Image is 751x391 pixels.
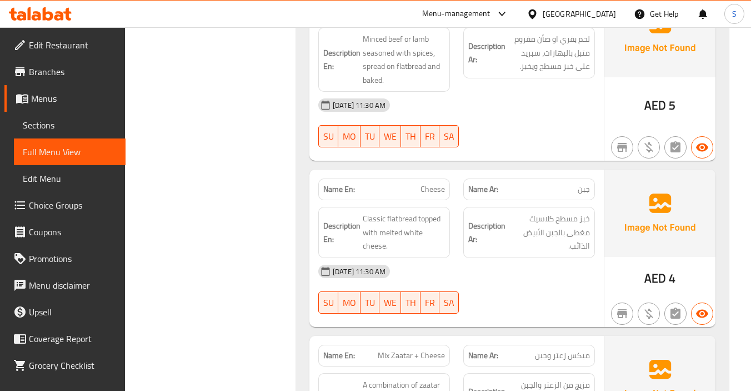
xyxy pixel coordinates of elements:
span: Mix Zaatar + Cheese [378,350,445,362]
span: S [732,8,737,20]
span: TH [405,295,416,311]
button: WE [379,125,401,147]
span: خبز مسطح كلاسيك مغطى بالجبن الأبيض الذائب. [508,212,590,253]
span: SU [323,128,334,145]
strong: Description En: [323,219,361,246]
span: Edit Menu [23,172,117,185]
a: Full Menu View [14,138,126,165]
button: MO [338,291,361,314]
span: TH [405,128,416,145]
span: TU [365,128,375,145]
a: Branches [4,58,126,85]
span: WE [384,295,397,311]
span: Classic flatbread topped with melted white cheese. [363,212,445,253]
button: FR [420,291,439,314]
span: Full Menu View [23,145,117,159]
button: Not branch specific item [611,136,633,159]
button: Available [691,136,713,159]
span: لحم بقري او ضأن مفروم متبل بالبهارات، سبريد على خبز مسطح ويخبز. [508,32,590,73]
span: [DATE] 11:30 AM [328,266,390,277]
a: Edit Restaurant [4,32,126,58]
a: Grocery Checklist [4,352,126,379]
span: TU [365,295,375,311]
strong: Description En: [323,46,361,73]
button: Purchased item [638,303,660,325]
span: ميكس زعتر وجبن [535,350,590,362]
span: Coverage Report [29,332,117,345]
button: TU [361,291,379,314]
strong: Name En: [323,184,355,195]
span: Promotions [29,252,117,265]
span: Sections [23,118,117,132]
button: SA [439,125,459,147]
span: WE [384,128,397,145]
a: Edit Menu [14,165,126,192]
a: Choice Groups [4,192,126,219]
a: Coupons [4,219,126,245]
a: Sections [14,112,126,138]
span: Coupons [29,225,117,239]
span: AED [644,95,666,116]
span: Menus [31,92,117,105]
button: Available [691,303,713,325]
span: جبن [578,184,590,195]
strong: Name En: [323,350,355,362]
button: SU [318,291,338,314]
strong: Name Ar: [468,184,498,195]
span: FR [425,295,435,311]
a: Upsell [4,299,126,325]
span: Cheese [420,184,445,195]
div: Menu-management [422,7,490,21]
button: SU [318,125,338,147]
button: Not branch specific item [611,303,633,325]
button: MO [338,125,361,147]
a: Promotions [4,245,126,272]
button: Not has choices [664,303,687,325]
span: Grocery Checklist [29,359,117,372]
span: SU [323,295,334,311]
button: TH [401,125,420,147]
button: WE [379,291,401,314]
a: Menus [4,85,126,112]
a: Menu disclaimer [4,272,126,299]
span: FR [425,128,435,145]
span: SA [444,128,454,145]
button: SA [439,291,459,314]
span: 4 [669,268,675,289]
span: Upsell [29,305,117,319]
button: Purchased item [638,136,660,159]
button: FR [420,125,439,147]
strong: Name Ar: [468,350,498,362]
span: AED [644,268,666,289]
strong: Description Ar: [468,219,505,246]
span: Choice Groups [29,199,117,212]
span: Branches [29,65,117,78]
div: [GEOGRAPHIC_DATA] [543,8,616,20]
button: TH [401,291,420,314]
span: Menu disclaimer [29,279,117,292]
span: Minced beef or lamb seasoned with spices, spread on flatbread and baked. [363,32,445,87]
span: SA [444,295,454,311]
img: Ae5nvW7+0k+MAAAAAElFTkSuQmCC [604,170,715,256]
span: 5 [669,95,675,116]
span: Edit Restaurant [29,38,117,52]
span: [DATE] 11:30 AM [328,100,390,111]
span: MO [343,128,356,145]
strong: Description Ar: [468,39,505,67]
button: TU [361,125,379,147]
button: Not has choices [664,136,687,159]
a: Coverage Report [4,325,126,352]
span: MO [343,295,356,311]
